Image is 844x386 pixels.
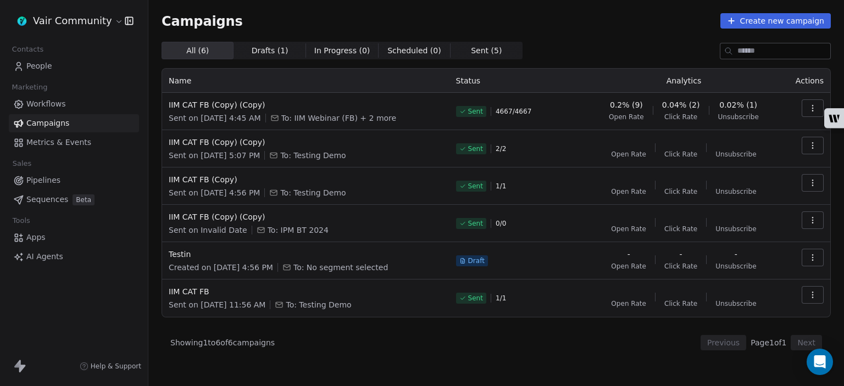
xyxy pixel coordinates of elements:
[664,262,697,271] span: Click Rate
[718,113,759,121] span: Unsubscribe
[281,113,397,124] span: To: IIM Webinar (FB) + 2 more
[611,225,646,233] span: Open Rate
[162,13,243,29] span: Campaigns
[662,99,700,110] span: 0.04% (2)
[496,182,506,191] span: 1 / 1
[664,150,697,159] span: Click Rate
[791,335,822,350] button: Next
[680,249,682,260] span: -
[314,45,370,57] span: In Progress ( 0 )
[471,45,502,57] span: Sent ( 5 )
[496,144,506,153] span: 2 / 2
[664,187,697,196] span: Click Rate
[715,262,756,271] span: Unsubscribe
[169,137,443,148] span: IIM CAT FB (Copy) (Copy)
[7,79,52,96] span: Marketing
[162,69,449,93] th: Name
[169,225,247,236] span: Sent on Invalid Date
[715,150,756,159] span: Unsubscribe
[169,249,443,260] span: Testin
[169,150,260,161] span: Sent on [DATE] 5:07 PM
[286,299,351,310] span: To: Testing Demo
[26,118,69,129] span: Campaigns
[9,191,139,209] a: SequencesBeta
[9,114,139,132] a: Campaigns
[611,150,646,159] span: Open Rate
[26,60,52,72] span: People
[8,212,35,229] span: Tools
[468,294,483,303] span: Sent
[169,262,273,273] span: Created on [DATE] 4:56 PM
[26,251,63,262] span: AI Agents
[664,225,697,233] span: Click Rate
[611,262,646,271] span: Open Rate
[9,57,139,75] a: People
[701,335,746,350] button: Previous
[169,286,443,297] span: IIM CAT FB
[169,174,443,185] span: IIM CAT FB (Copy)
[496,294,506,303] span: 1 / 1
[468,219,483,228] span: Sent
[781,69,830,93] th: Actions
[664,299,697,308] span: Click Rate
[26,137,91,148] span: Metrics & Events
[169,299,265,310] span: Sent on [DATE] 11:56 AM
[9,248,139,266] a: AI Agents
[169,113,261,124] span: Sent on [DATE] 4:45 AM
[26,232,46,243] span: Apps
[293,262,388,273] span: To: No segment selected
[664,113,697,121] span: Click Rate
[8,155,36,172] span: Sales
[252,45,288,57] span: Drafts ( 1 )
[170,337,275,348] span: Showing 1 to 6 of 6 campaigns
[9,95,139,113] a: Workflows
[735,249,737,260] span: -
[751,337,786,348] span: Page 1 of 1
[280,187,346,198] span: To: Testing Demo
[7,41,48,58] span: Contacts
[26,194,68,205] span: Sequences
[9,171,139,189] a: Pipelines
[169,99,443,110] span: IIM CAT FB (Copy) (Copy)
[15,14,29,27] img: VAIR%20LOGO%20PNG%20-%20Copy.png
[73,194,95,205] span: Beta
[80,362,141,371] a: Help & Support
[611,187,646,196] span: Open Rate
[807,349,833,375] div: Open Intercom Messenger
[496,107,531,116] span: 4667 / 4667
[280,150,346,161] span: To: Testing Demo
[715,225,756,233] span: Unsubscribe
[33,14,112,28] span: Vair Community
[468,182,483,191] span: Sent
[587,69,781,93] th: Analytics
[9,228,139,247] a: Apps
[468,144,483,153] span: Sent
[26,175,60,186] span: Pipelines
[9,133,139,152] a: Metrics & Events
[715,187,756,196] span: Unsubscribe
[468,256,485,265] span: Draft
[268,225,329,236] span: To: IPM BT 2024
[628,249,630,260] span: -
[720,13,831,29] button: Create new campaign
[719,99,757,110] span: 0.02% (1)
[169,211,443,222] span: IIM CAT FB (Copy) (Copy)
[26,98,66,110] span: Workflows
[611,299,646,308] span: Open Rate
[468,107,483,116] span: Sent
[715,299,756,308] span: Unsubscribe
[609,113,644,121] span: Open Rate
[496,219,506,228] span: 0 / 0
[91,362,141,371] span: Help & Support
[169,187,260,198] span: Sent on [DATE] 4:56 PM
[387,45,441,57] span: Scheduled ( 0 )
[13,12,117,30] button: Vair Community
[610,99,643,110] span: 0.2% (9)
[449,69,587,93] th: Status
